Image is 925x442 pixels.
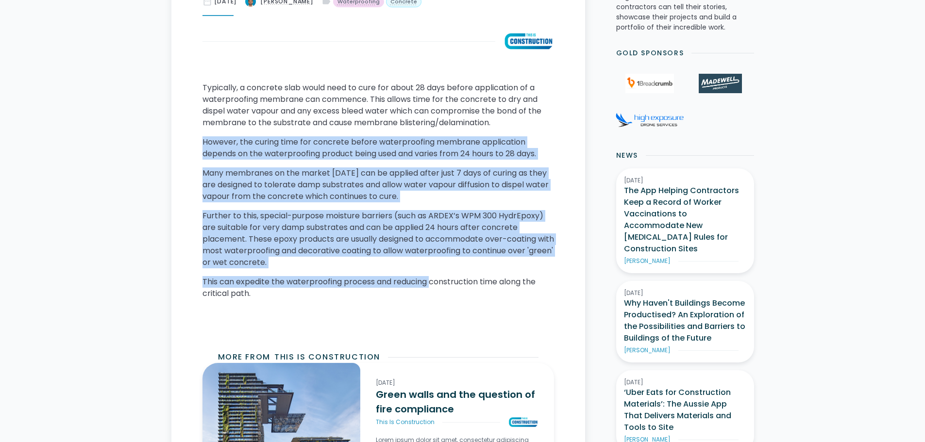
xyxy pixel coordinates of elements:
p: Typically, a concrete slab would need to cure for about 28 days before application of a waterproo... [202,82,554,129]
p: Many membranes on the market [DATE] can be applied after just 7 days of curing as they are design... [202,167,554,202]
img: How long does concrete need to cure before waterproofing? [503,32,554,51]
img: Green walls and the question of fire compliance [508,416,538,428]
div: [DATE] [376,378,538,387]
div: [PERSON_NAME] [624,346,671,355]
p: Further to this, special-purpose moisture barriers (such as ARDEX’s WPM 300 HydrEpoxy) are suitab... [202,210,554,268]
img: Madewell Products [699,74,741,93]
h3: Why Haven't Buildings Become Productised? An Exploration of the Possibilities and Barriers to Bui... [624,297,746,344]
a: [DATE]The App Helping Contractors Keep a Record of Worker Vaccinations to Accommodate New [MEDICA... [616,168,754,273]
h2: More from [218,351,270,363]
img: High Exposure [616,113,684,127]
h2: This Is Construction [274,351,380,363]
div: [DATE] [624,378,746,387]
p: However, the curing time for concrete before waterproofing membrane application depends on the wa... [202,136,554,160]
img: 1Breadcrumb [625,74,674,93]
h3: The App Helping Contractors Keep a Record of Worker Vaccinations to Accommodate New [MEDICAL_DATA... [624,185,746,255]
div: [PERSON_NAME] [624,257,671,265]
div: [DATE] [624,289,746,297]
h3: ‘Uber Eats for Construction Materials’: The Aussie App That Delivers Materials and Tools to Site [624,387,746,433]
div: [DATE] [624,176,746,185]
h3: Green walls and the question of fire compliance [376,387,538,416]
p: This can expedite the waterproofing process and reducing construction time along the critical path. [202,276,554,299]
div: This Is Construction [376,418,435,426]
h2: Gold Sponsors [616,48,684,58]
a: [DATE]Why Haven't Buildings Become Productised? An Exploration of the Possibilities and Barriers ... [616,281,754,362]
h2: News [616,150,638,161]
